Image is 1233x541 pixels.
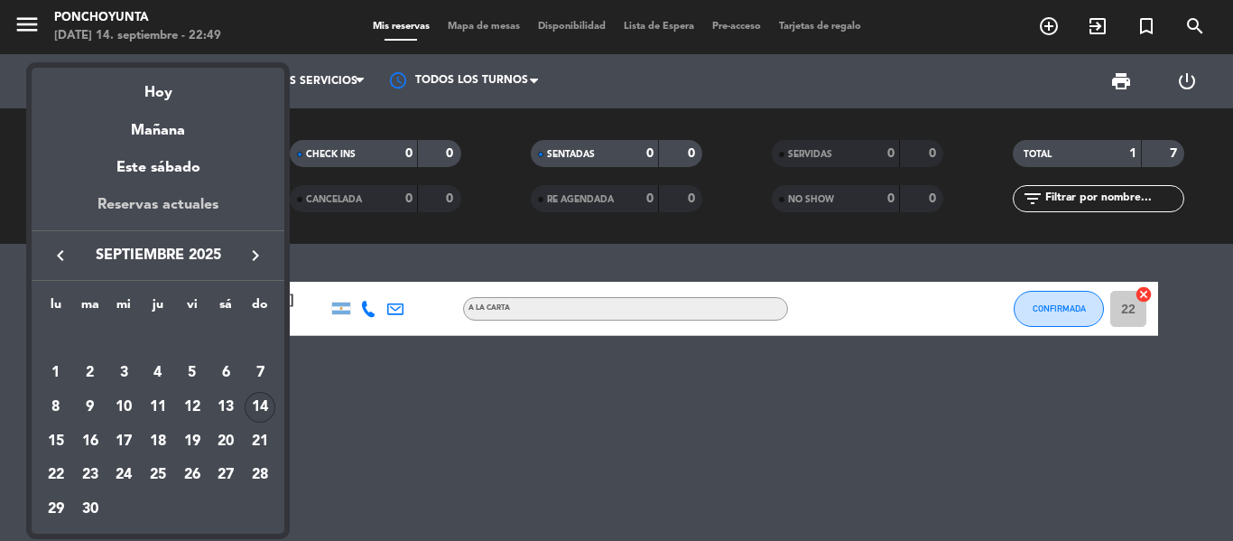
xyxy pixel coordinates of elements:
td: 2 de septiembre de 2025 [73,357,107,391]
th: jueves [141,294,175,322]
div: 27 [210,461,241,491]
td: 12 de septiembre de 2025 [175,390,209,424]
th: sábado [209,294,244,322]
th: domingo [243,294,277,322]
div: 24 [108,461,139,491]
div: 26 [177,461,208,491]
div: 12 [177,392,208,423]
div: 29 [41,494,71,525]
div: 25 [143,461,173,491]
td: 8 de septiembre de 2025 [39,390,73,424]
div: 23 [75,461,106,491]
th: viernes [175,294,209,322]
td: 25 de septiembre de 2025 [141,459,175,493]
td: 14 de septiembre de 2025 [243,390,277,424]
div: 7 [245,358,275,388]
div: 22 [41,461,71,491]
div: 18 [143,426,173,457]
td: 20 de septiembre de 2025 [209,424,244,459]
div: Reservas actuales [32,193,284,230]
th: martes [73,294,107,322]
button: keyboard_arrow_left [44,244,77,267]
div: 9 [75,392,106,423]
span: septiembre 2025 [77,244,239,267]
td: 10 de septiembre de 2025 [107,390,141,424]
div: 13 [210,392,241,423]
td: 11 de septiembre de 2025 [141,390,175,424]
div: 16 [75,426,106,457]
div: 10 [108,392,139,423]
div: 20 [210,426,241,457]
td: 24 de septiembre de 2025 [107,459,141,493]
td: 16 de septiembre de 2025 [73,424,107,459]
div: 1 [41,358,71,388]
td: 15 de septiembre de 2025 [39,424,73,459]
i: keyboard_arrow_right [245,245,266,266]
th: lunes [39,294,73,322]
td: 13 de septiembre de 2025 [209,390,244,424]
div: Este sábado [32,143,284,193]
td: 21 de septiembre de 2025 [243,424,277,459]
div: 15 [41,426,71,457]
div: 17 [108,426,139,457]
td: SEP. [39,322,277,357]
td: 6 de septiembre de 2025 [209,357,244,391]
td: 3 de septiembre de 2025 [107,357,141,391]
div: 14 [245,392,275,423]
td: 27 de septiembre de 2025 [209,459,244,493]
div: Mañana [32,106,284,143]
div: 11 [143,392,173,423]
div: 8 [41,392,71,423]
div: Hoy [32,68,284,105]
div: 2 [75,358,106,388]
td: 19 de septiembre de 2025 [175,424,209,459]
button: keyboard_arrow_right [239,244,272,267]
th: miércoles [107,294,141,322]
td: 28 de septiembre de 2025 [243,459,277,493]
td: 18 de septiembre de 2025 [141,424,175,459]
td: 23 de septiembre de 2025 [73,459,107,493]
td: 1 de septiembre de 2025 [39,357,73,391]
div: 19 [177,426,208,457]
div: 28 [245,461,275,491]
div: 21 [245,426,275,457]
td: 17 de septiembre de 2025 [107,424,141,459]
div: 5 [177,358,208,388]
div: 6 [210,358,241,388]
td: 30 de septiembre de 2025 [73,492,107,527]
div: 3 [108,358,139,388]
td: 9 de septiembre de 2025 [73,390,107,424]
td: 5 de septiembre de 2025 [175,357,209,391]
td: 29 de septiembre de 2025 [39,492,73,527]
td: 22 de septiembre de 2025 [39,459,73,493]
td: 7 de septiembre de 2025 [243,357,277,391]
i: keyboard_arrow_left [50,245,71,266]
td: 4 de septiembre de 2025 [141,357,175,391]
div: 30 [75,494,106,525]
td: 26 de septiembre de 2025 [175,459,209,493]
div: 4 [143,358,173,388]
